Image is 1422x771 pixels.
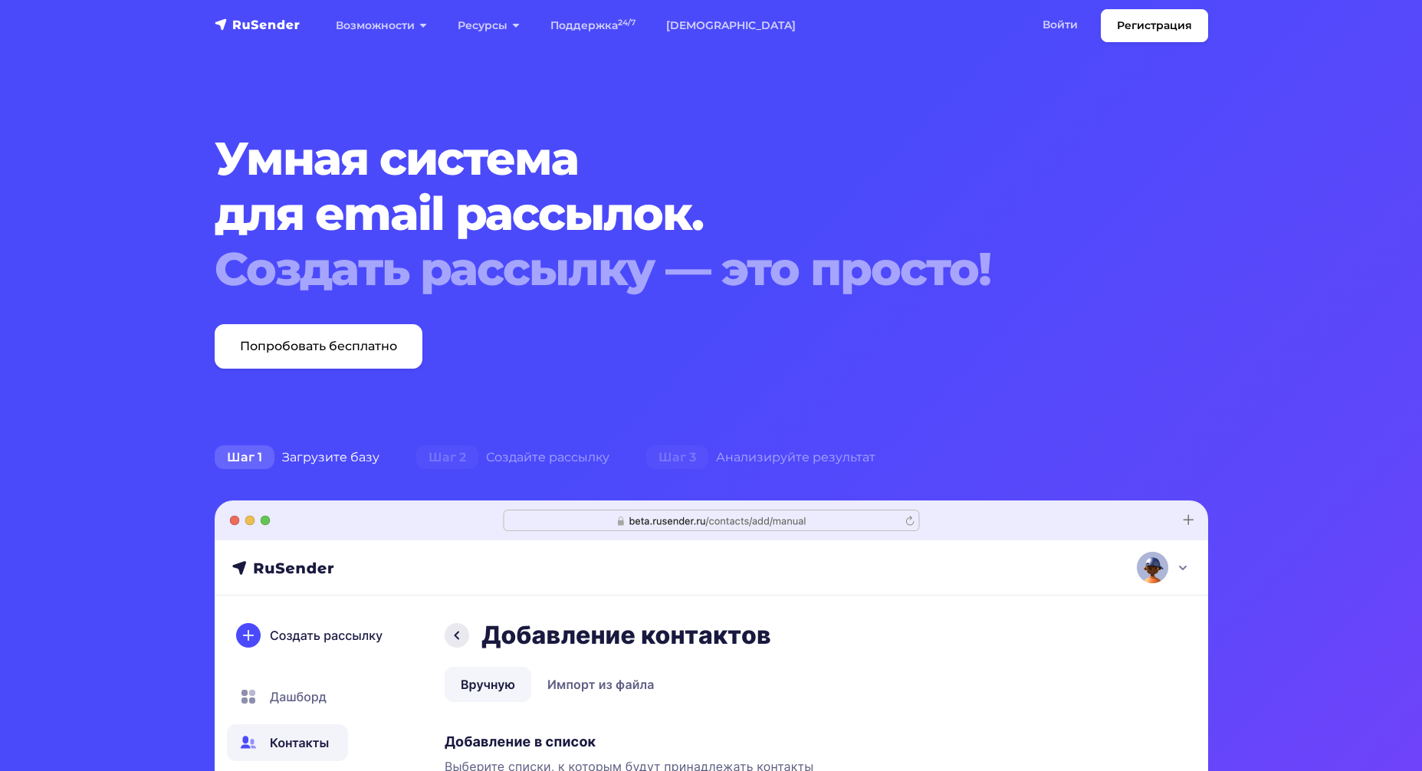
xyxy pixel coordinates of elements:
a: Попробовать бесплатно [215,324,422,369]
span: Шаг 1 [215,445,274,470]
div: Загрузите базу [196,442,398,473]
span: Шаг 3 [646,445,708,470]
a: Возможности [320,10,442,41]
a: Ресурсы [442,10,535,41]
div: Создайте рассылку [398,442,628,473]
img: RuSender [215,17,300,32]
a: Войти [1027,9,1093,41]
sup: 24/7 [618,18,635,28]
a: [DEMOGRAPHIC_DATA] [651,10,811,41]
div: Анализируйте результат [628,442,894,473]
div: Создать рассылку — это просто! [215,241,1124,297]
span: Шаг 2 [416,445,478,470]
a: Регистрация [1101,9,1208,42]
h1: Умная система для email рассылок. [215,131,1124,297]
a: Поддержка24/7 [535,10,651,41]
